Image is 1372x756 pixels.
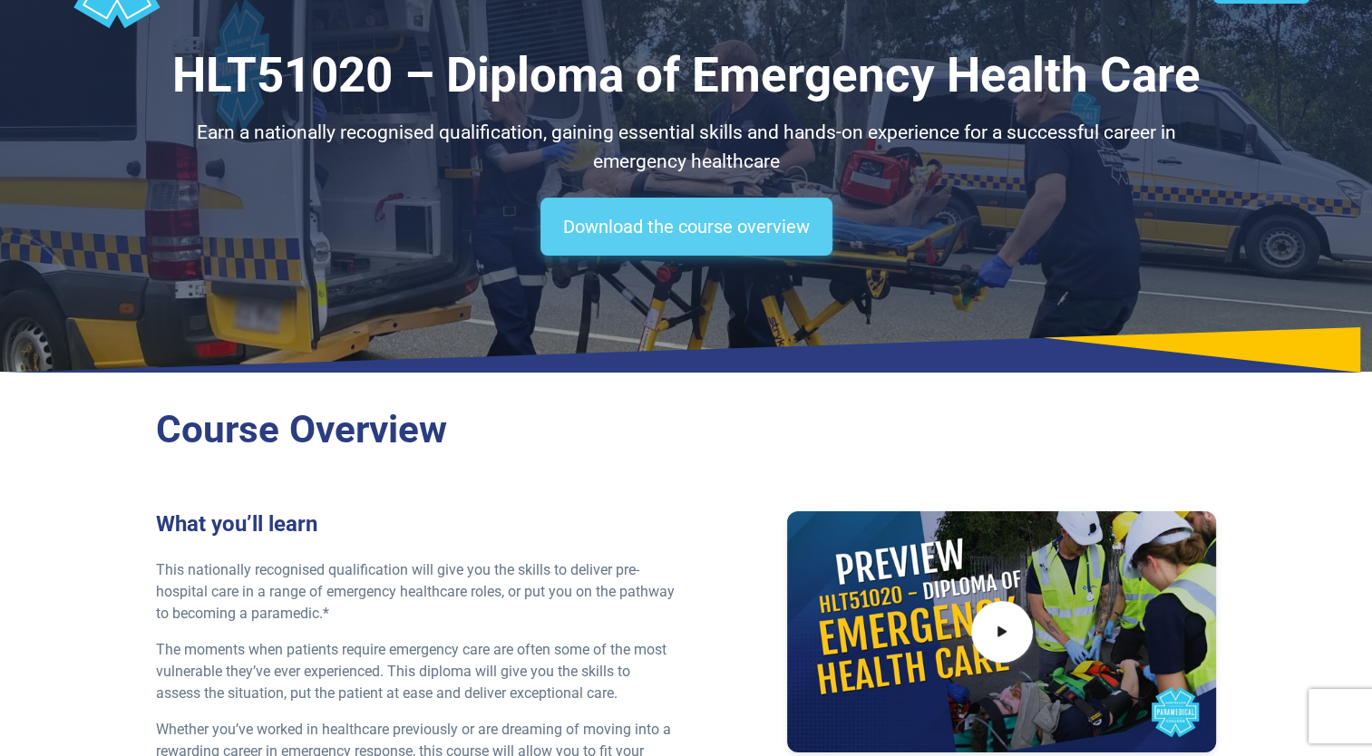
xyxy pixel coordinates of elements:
[156,511,676,538] h3: What you’ll learn
[156,407,1217,453] h2: Course Overview
[156,119,1217,176] p: Earn a nationally recognised qualification, gaining essential skills and hands-on experience for ...
[540,198,832,256] a: Download the course overview
[156,639,676,704] p: The moments when patients require emergency care are often some of the most vulnerable they’ve ev...
[156,47,1217,104] h1: HLT51020 – Diploma of Emergency Health Care
[156,559,676,625] p: This nationally recognised qualification will give you the skills to deliver pre-hospital care in...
